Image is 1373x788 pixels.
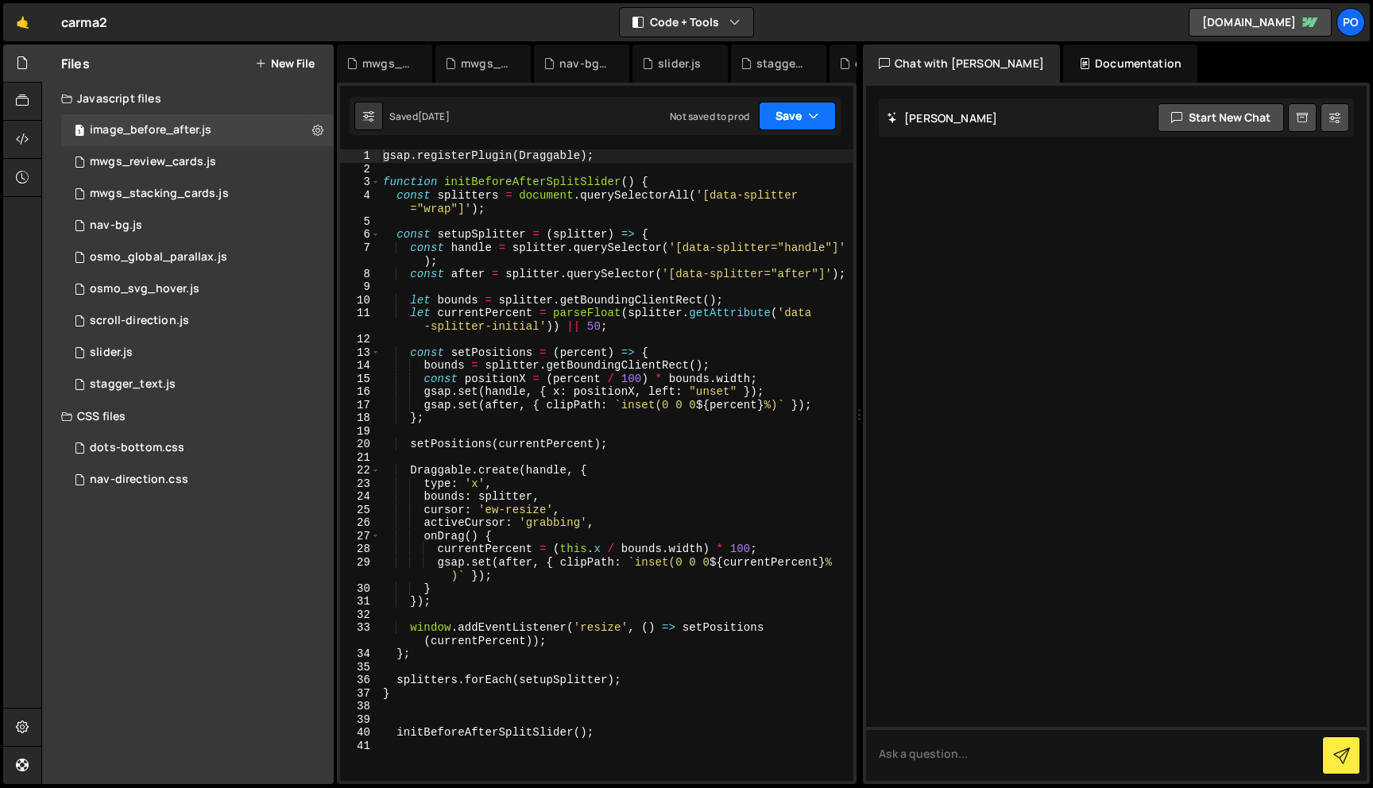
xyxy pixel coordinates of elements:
[90,346,133,360] div: slider.js
[61,55,90,72] h2: Files
[620,8,753,37] button: Code + Tools
[61,114,334,146] div: 16261/43883.js
[61,241,334,273] div: 16261/43863.js
[340,215,381,229] div: 5
[389,110,450,123] div: Saved
[90,123,211,137] div: image_before_after.js
[340,608,381,622] div: 32
[340,647,381,661] div: 34
[340,530,381,543] div: 27
[1063,44,1197,83] div: Documentation
[340,294,381,307] div: 10
[658,56,701,71] div: slider.js
[362,56,413,71] div: mwgs_review_cards.js
[340,582,381,596] div: 30
[1189,8,1332,37] a: [DOMAIN_NAME]
[461,56,512,71] div: mwgs_stacking_cards.js
[340,438,381,451] div: 20
[340,726,381,740] div: 40
[340,228,381,241] div: 6
[90,473,188,487] div: nav-direction.css
[340,490,381,504] div: 24
[90,155,216,169] div: mwgs_review_cards.js
[340,149,381,163] div: 1
[340,700,381,713] div: 38
[340,373,381,386] div: 15
[42,83,334,114] div: Javascript files
[255,57,315,70] button: New File
[340,399,381,412] div: 17
[75,126,84,138] span: 1
[1158,103,1284,132] button: Start new chat
[90,314,189,328] div: scroll-direction.js
[340,595,381,608] div: 31
[61,305,334,337] div: 16261/45261.js
[340,477,381,491] div: 23
[340,359,381,373] div: 14
[61,432,334,464] div: 16261/43881.css
[340,280,381,294] div: 9
[90,377,176,392] div: stagger_text.js
[340,411,381,425] div: 18
[340,687,381,701] div: 37
[559,56,610,71] div: nav-bg.js
[340,556,381,582] div: 29
[61,273,334,305] div: 16261/43873.js
[340,674,381,687] div: 36
[1336,8,1365,37] a: Po
[340,713,381,727] div: 39
[340,516,381,530] div: 26
[61,146,334,178] div: 16261/43941.js
[61,464,334,496] div: 16261/45262.css
[90,218,142,233] div: nav-bg.js
[340,464,381,477] div: 22
[61,337,334,369] div: 16261/43906.js
[340,189,381,215] div: 4
[340,621,381,647] div: 33
[756,56,807,71] div: stagger_text.js
[340,333,381,346] div: 12
[887,110,997,126] h2: [PERSON_NAME]
[340,543,381,556] div: 28
[61,210,334,241] div: 16261/45257.js
[90,282,199,296] div: osmo_svg_hover.js
[340,176,381,189] div: 3
[340,346,381,360] div: 13
[90,187,229,201] div: mwgs_stacking_cards.js
[340,425,381,438] div: 19
[670,110,749,123] div: Not saved to prod
[340,451,381,465] div: 21
[340,241,381,268] div: 7
[340,163,381,176] div: 2
[340,661,381,674] div: 35
[340,504,381,517] div: 25
[418,110,450,123] div: [DATE]
[759,102,836,130] button: Save
[61,178,334,210] div: 16261/43935.js
[340,385,381,399] div: 16
[340,307,381,333] div: 11
[855,56,906,71] div: osmo_svg_hover.js
[90,250,227,265] div: osmo_global_parallax.js
[61,369,334,400] div: 16261/43862.js
[42,400,334,432] div: CSS files
[340,268,381,281] div: 8
[340,740,381,753] div: 41
[3,3,42,41] a: 🤙
[90,441,184,455] div: dots-bottom.css
[61,13,107,32] div: carma2
[863,44,1060,83] div: Chat with [PERSON_NAME]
